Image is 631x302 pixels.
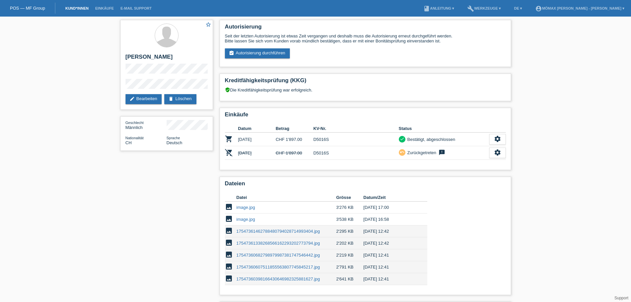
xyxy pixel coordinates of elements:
[205,22,211,29] a: star_border
[225,87,230,92] i: verified_user
[237,276,320,281] a: 17547360398166430646982325881627.jpg
[205,22,211,28] i: star_border
[405,136,455,143] div: Bestätigt, abgeschlossen
[237,253,320,258] a: 17547360682798979987381747546442.jpg
[168,96,174,101] i: delete
[229,50,234,56] i: assignment_turned_in
[225,263,233,271] i: image
[363,202,418,213] td: [DATE] 17:00
[225,24,506,33] h2: Autorisierung
[126,120,167,130] div: Männlich
[126,121,144,125] span: Geschlecht
[167,136,180,140] span: Sprache
[614,296,628,300] a: Support
[237,194,336,202] th: Datei
[336,237,363,249] td: 2'202 KB
[420,6,457,10] a: bookAnleitung ▾
[126,54,208,64] h2: [PERSON_NAME]
[494,135,501,143] i: settings
[276,125,313,133] th: Betrag
[336,225,363,237] td: 2'295 KB
[237,205,255,210] a: image.jpg
[225,111,506,121] h2: Einkäufe
[225,203,233,211] i: image
[238,146,276,160] td: [DATE]
[532,6,628,10] a: account_circleMömax [PERSON_NAME] - [PERSON_NAME] ▾
[225,149,233,156] i: POSP00025931
[276,146,313,160] td: CHF 1'897.00
[92,6,117,10] a: Einkäufe
[399,125,489,133] th: Status
[363,249,418,261] td: [DATE] 12:41
[167,140,183,145] span: Deutsch
[62,6,92,10] a: Kund*innen
[237,217,255,222] a: image.jpg
[225,48,290,58] a: assignment_turned_inAutorisierung durchführen
[313,125,399,133] th: KV-Nr.
[464,6,504,10] a: buildWerkzeuge ▾
[225,135,233,143] i: POSP00025930
[400,150,404,154] i: undo
[117,6,155,10] a: E-Mail Support
[238,133,276,146] td: [DATE]
[363,194,418,202] th: Datum/Zeit
[363,225,418,237] td: [DATE] 12:42
[126,140,132,145] span: Schweiz
[225,274,233,282] i: image
[336,273,363,285] td: 2'641 KB
[276,133,313,146] td: CHF 1'897.00
[313,133,399,146] td: D5016S
[164,94,196,104] a: deleteLöschen
[400,137,404,141] i: check
[225,33,506,43] div: Seit der letzten Autorisierung ist etwas Zeit vergangen und deshalb muss die Autorisierung erneut...
[126,136,144,140] span: Nationalität
[336,261,363,273] td: 2'791 KB
[363,237,418,249] td: [DATE] 12:42
[237,241,320,246] a: 17547361338268566162293202773794.jpg
[237,265,320,270] a: 17547360607511855563807745845217.jpg
[535,5,542,12] i: account_circle
[10,6,45,11] a: POS — MF Group
[336,249,363,261] td: 2'219 KB
[423,5,430,12] i: book
[363,213,418,225] td: [DATE] 16:58
[238,125,276,133] th: Datum
[405,149,436,156] div: Zurückgetreten
[130,96,135,101] i: edit
[225,239,233,247] i: image
[336,194,363,202] th: Grösse
[438,149,446,156] i: feedback
[225,87,506,97] div: Die Kreditfähigkeitsprüfung war erfolgreich.
[225,215,233,223] i: image
[363,261,418,273] td: [DATE] 12:41
[336,202,363,213] td: 3'276 KB
[494,149,501,156] i: settings
[225,227,233,235] i: image
[363,273,418,285] td: [DATE] 12:41
[511,6,525,10] a: DE ▾
[225,180,506,190] h2: Dateien
[126,94,162,104] a: editBearbeiten
[336,213,363,225] td: 3'538 KB
[237,229,320,234] a: 17547361462788480794028714993404.jpg
[225,77,506,87] h2: Kreditfähigkeitsprüfung (KKG)
[313,146,399,160] td: D5016S
[467,5,474,12] i: build
[225,251,233,259] i: image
